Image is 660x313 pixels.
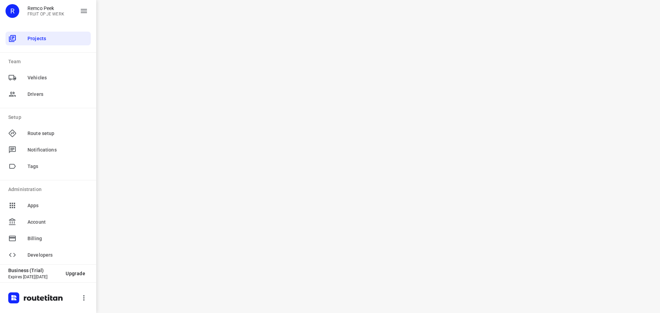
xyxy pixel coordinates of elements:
div: Notifications [5,143,91,157]
span: Developers [27,251,88,259]
div: Route setup [5,126,91,140]
div: Account [5,215,91,229]
span: Vehicles [27,74,88,81]
p: Expires [DATE][DATE] [8,275,60,279]
div: Billing [5,232,91,245]
div: Drivers [5,87,91,101]
p: Business (Trial) [8,268,60,273]
p: FRUIT OP JE WERK [27,12,64,16]
div: R [5,4,19,18]
span: Apps [27,202,88,209]
div: Vehicles [5,71,91,85]
span: Projects [27,35,88,42]
div: Projects [5,32,91,45]
span: Account [27,219,88,226]
p: Team [8,58,91,65]
div: Developers [5,248,91,262]
p: Administration [8,186,91,193]
p: Setup [8,114,91,121]
p: Remco Peek [27,5,64,11]
div: Tags [5,159,91,173]
span: Billing [27,235,88,242]
div: Apps [5,199,91,212]
span: Notifications [27,146,88,154]
span: Tags [27,163,88,170]
span: Upgrade [66,271,85,276]
span: Route setup [27,130,88,137]
span: Drivers [27,91,88,98]
button: Upgrade [60,267,91,280]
